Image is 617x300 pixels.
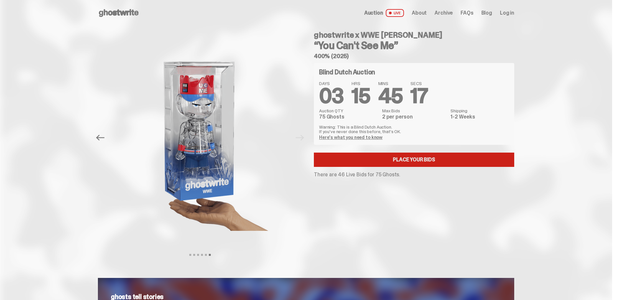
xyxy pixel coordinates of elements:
p: Warning: This is a Blind Dutch Auction. If you’ve never done this before, that’s OK. [319,125,509,134]
button: View slide 6 [209,254,211,256]
a: About [412,10,427,16]
p: ghosts tell stories [111,294,501,300]
button: View slide 2 [193,254,195,256]
h4: Blind Dutch Auction [319,69,375,75]
a: Blog [481,10,492,16]
button: View slide 4 [201,254,203,256]
span: 03 [319,82,344,109]
span: DAYS [319,81,344,86]
a: Auction LIVE [364,9,404,17]
span: MINS [378,81,403,86]
button: Previous [93,131,107,145]
a: Place your Bids [314,153,514,167]
button: View slide 3 [197,254,199,256]
button: View slide 5 [205,254,207,256]
a: FAQs [461,10,473,16]
a: Archive [435,10,453,16]
dd: 75 Ghosts [319,114,378,119]
span: Auction [364,10,383,16]
dd: 2 per person [382,114,447,119]
dt: Auction QTY [319,108,378,113]
dt: Max Bids [382,108,447,113]
a: Log in [500,10,514,16]
span: 45 [378,82,403,109]
a: Here's what you need to know [319,134,382,140]
dd: 1-2 Weeks [450,114,509,119]
button: View slide 1 [189,254,191,256]
span: 17 [410,82,428,109]
p: There are 46 Live Bids for 75 Ghosts. [314,172,514,177]
img: ghostwrite%20wwe%20scale.png [111,26,289,249]
span: LIVE [386,9,404,17]
h4: ghostwrite x WWE [PERSON_NAME] [314,31,514,39]
span: SECS [410,81,428,86]
dt: Shipping [450,108,509,113]
span: 15 [352,82,370,109]
span: HRS [352,81,370,86]
h5: 400% (2025) [314,53,514,59]
h3: “You Can't See Me” [314,40,514,51]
